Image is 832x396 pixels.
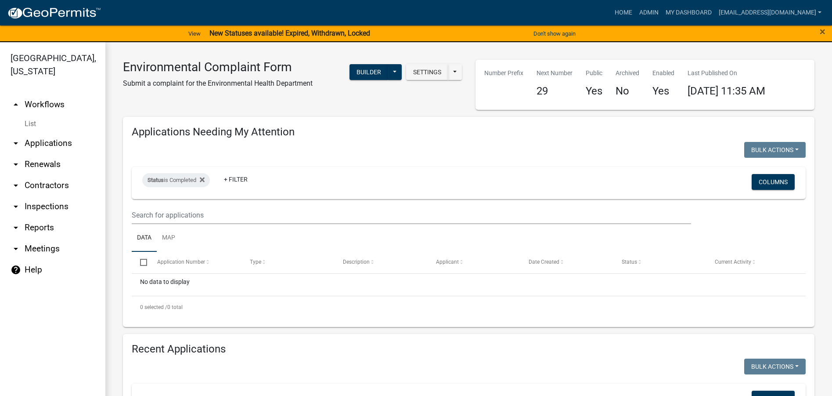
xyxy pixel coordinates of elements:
[636,4,662,21] a: Admin
[611,4,636,21] a: Home
[11,265,21,275] i: help
[185,26,204,41] a: View
[586,85,602,98] h4: Yes
[132,296,806,318] div: 0 total
[706,252,799,273] datatable-header-cell: Current Activity
[744,359,806,374] button: Bulk Actions
[715,259,751,265] span: Current Activity
[688,85,765,97] span: [DATE] 11:35 AM
[123,60,313,75] h3: Environmental Complaint Form
[616,85,639,98] h4: No
[209,29,370,37] strong: New Statuses available! Expired, Withdrawn, Locked
[613,252,706,273] datatable-header-cell: Status
[752,174,795,190] button: Columns
[142,173,210,187] div: is Completed
[140,304,167,310] span: 0 selected /
[484,69,523,78] p: Number Prefix
[11,243,21,254] i: arrow_drop_down
[820,25,825,38] span: ×
[652,69,674,78] p: Enabled
[820,26,825,37] button: Close
[537,69,573,78] p: Next Number
[217,171,255,187] a: + Filter
[343,259,370,265] span: Description
[688,69,765,78] p: Last Published On
[132,252,148,273] datatable-header-cell: Select
[11,99,21,110] i: arrow_drop_up
[132,343,806,356] h4: Recent Applications
[530,26,579,41] button: Don't show again
[123,78,313,89] p: Submit a complaint for the Environmental Health Department
[529,259,559,265] span: Date Created
[157,259,205,265] span: Application Number
[744,142,806,158] button: Bulk Actions
[132,206,691,224] input: Search for applications
[652,85,674,98] h4: Yes
[148,177,164,183] span: Status
[715,4,825,21] a: [EMAIL_ADDRESS][DOMAIN_NAME]
[616,69,639,78] p: Archived
[132,274,806,296] div: No data to display
[586,69,602,78] p: Public
[132,126,806,138] h4: Applications Needing My Attention
[427,252,520,273] datatable-header-cell: Applicant
[11,222,21,233] i: arrow_drop_down
[335,252,428,273] datatable-header-cell: Description
[11,159,21,170] i: arrow_drop_down
[662,4,715,21] a: My Dashboard
[148,252,241,273] datatable-header-cell: Application Number
[622,259,637,265] span: Status
[11,201,21,212] i: arrow_drop_down
[436,259,459,265] span: Applicant
[241,252,335,273] datatable-header-cell: Type
[11,138,21,149] i: arrow_drop_down
[520,252,613,273] datatable-header-cell: Date Created
[537,85,573,98] h4: 29
[11,180,21,191] i: arrow_drop_down
[349,64,388,80] button: Builder
[132,224,157,252] a: Data
[406,64,448,80] button: Settings
[250,259,261,265] span: Type
[157,224,180,252] a: Map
